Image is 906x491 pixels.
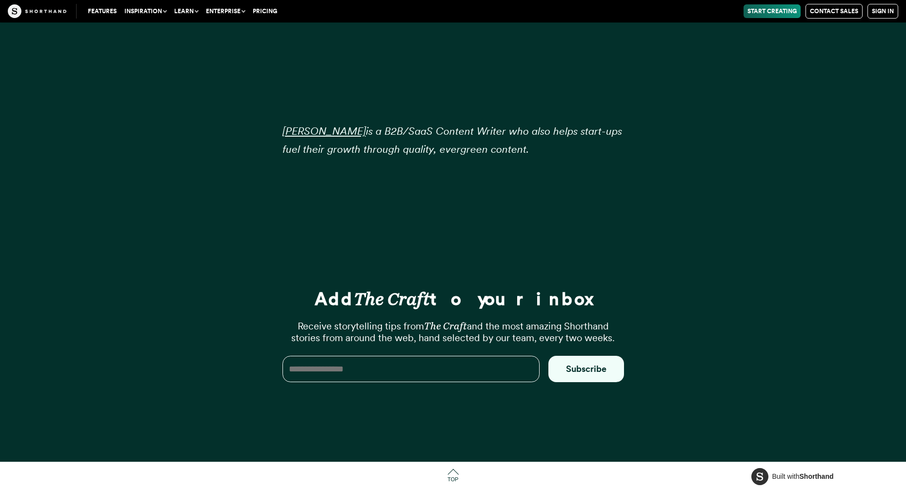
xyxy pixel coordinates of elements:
h3: Add to your inbox [282,290,624,308]
a: Sign in [867,4,898,19]
a: Pricing [249,4,281,18]
button: Inspiration [121,4,170,18]
em: The Craft [424,320,467,332]
a: Top [439,467,468,486]
p: Receive storytelling tips from and the most amazing Shorthand stories from around the web, hand s... [282,320,624,344]
button: Subscribe [548,356,624,382]
strong: Shorthand [800,472,834,480]
img: The Craft [8,4,66,18]
button: Learn [170,4,202,18]
a: Built withShorthand [751,468,833,485]
em: is a B2B/SaaS Content Writer who also helps start-ups fuel their growth through quality, evergree... [282,124,622,155]
a: [PERSON_NAME] [282,124,366,137]
em: The Craft [354,288,430,309]
a: Start Creating [744,4,801,18]
a: Features [84,4,121,18]
button: Enterprise [202,4,249,18]
a: Contact Sales [805,4,863,19]
img: Shorthand logo [751,468,768,485]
